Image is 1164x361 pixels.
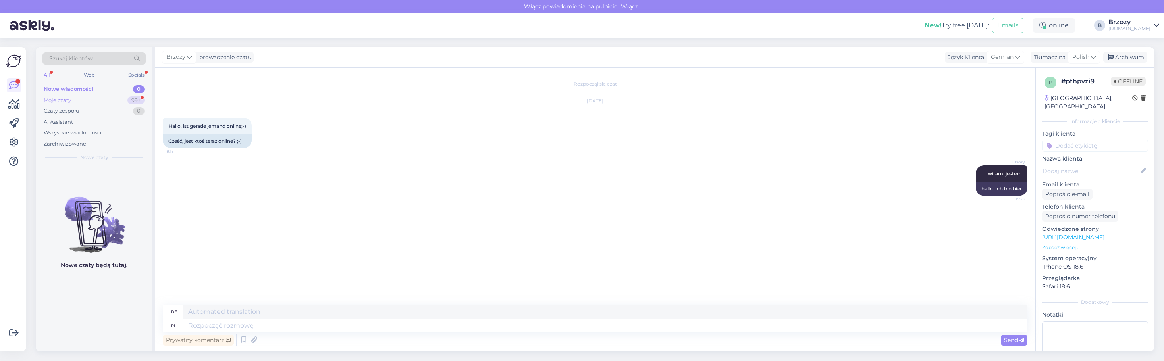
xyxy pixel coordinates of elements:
div: Poproś o numer telefonu [1042,211,1118,222]
div: Czaty zespołu [44,107,79,115]
div: Dodatkowy [1042,299,1148,306]
div: Wszystkie wiadomości [44,129,102,137]
div: Socials [127,70,146,80]
p: iPhone OS 18.6 [1042,263,1148,271]
div: pl [171,319,177,332]
span: Hallo, ist gerade jemand online;-) [168,123,246,129]
p: Zobacz więcej ... [1042,244,1148,251]
span: p [1049,79,1052,85]
div: Tłumacz na [1031,53,1066,61]
p: Nowe czaty będą tutaj. [61,261,127,269]
div: Zarchiwizowane [44,140,86,148]
div: Rozpoczął się czat [163,81,1027,88]
div: Moje czaty [44,96,71,104]
img: No chats [36,182,152,254]
p: Tagi klienta [1042,130,1148,138]
div: B [1094,20,1105,31]
div: AI Assistant [44,118,73,126]
button: Emails [992,18,1023,33]
div: All [42,70,51,80]
span: Polish [1072,53,1089,61]
p: Safari 18.6 [1042,282,1148,291]
div: Język Klienta [945,53,984,61]
div: [DOMAIN_NAME] [1108,25,1151,32]
span: Offline [1111,77,1146,86]
div: hallo. Ich bin hier [976,182,1027,196]
div: Poproś o e-mail [1042,189,1093,200]
input: Dodać etykietę [1042,140,1148,152]
p: Nazwa klienta [1042,155,1148,163]
p: Odwiedzone strony [1042,225,1148,233]
span: witam. jestem [988,171,1022,177]
p: Przeglądarka [1042,274,1148,282]
span: Szukaj klientów [49,54,93,63]
div: [GEOGRAPHIC_DATA], [GEOGRAPHIC_DATA] [1045,94,1132,111]
img: Askly Logo [6,54,21,69]
p: Telefon klienta [1042,203,1148,211]
p: Email klienta [1042,180,1148,189]
p: Notatki [1042,311,1148,319]
div: 0 [133,85,145,93]
div: Try free [DATE]: [925,21,989,30]
div: Prywatny komentarz [163,335,234,346]
div: 0 [133,107,145,115]
div: Brzozy [1108,19,1151,25]
div: Cześć, jest ktoś teraz online? ;-) [163,134,252,148]
b: New! [925,21,942,29]
div: Informacje o kliencie [1042,118,1148,125]
span: Nowe czaty [80,154,108,161]
div: online [1033,18,1075,33]
div: 99+ [127,96,145,104]
a: [URL][DOMAIN_NAME] [1042,234,1104,241]
div: Web [82,70,96,80]
input: Dodaj nazwę [1043,167,1139,175]
span: 19:26 [995,196,1025,202]
div: prowadzenie czatu [196,53,251,61]
span: 19:13 [165,148,195,154]
div: # pthpvzi9 [1061,77,1111,86]
div: de [171,305,177,319]
div: [DATE] [163,97,1027,104]
span: Send [1004,336,1024,344]
span: Włącz [619,3,640,10]
span: Brzozy [995,159,1025,165]
span: German [991,53,1014,61]
div: Archiwum [1103,52,1147,63]
div: Nowe wiadomości [44,85,93,93]
span: Brzozy [166,53,185,61]
a: Brzozy[DOMAIN_NAME] [1108,19,1159,32]
p: System operacyjny [1042,254,1148,263]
